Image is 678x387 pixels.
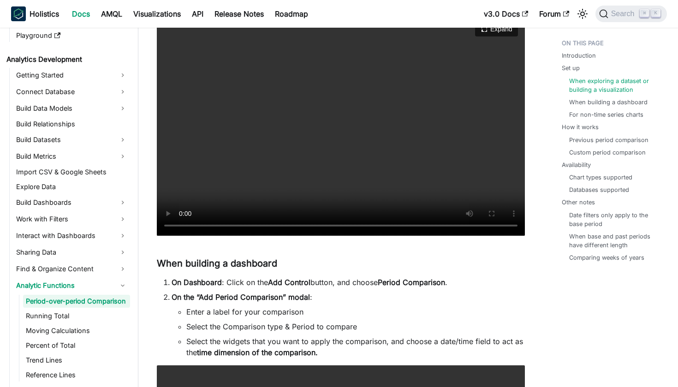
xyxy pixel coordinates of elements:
[66,6,95,21] a: Docs
[268,278,310,287] strong: Add Control
[478,6,534,21] a: v3.0 Docs
[569,185,629,194] a: Databases supported
[23,310,130,322] a: Running Total
[23,369,130,381] a: Reference Lines
[11,6,59,21] a: HolisticsHolistics
[13,195,130,210] a: Build Dashboards
[13,228,130,243] a: Interact with Dashboards
[13,166,130,179] a: Import CSV & Google Sheets
[186,336,525,358] li: Select the widgets that you want to apply the comparison, and choose a date/time field to act as the
[569,148,646,157] a: Custom period comparison
[13,212,130,226] a: Work with Filters
[128,6,186,21] a: Visualizations
[569,136,648,144] a: Previous period comparison
[13,101,130,116] a: Build Data Models
[23,339,130,352] a: Percent of Total
[172,292,310,302] strong: On the “Add Period Comparison” modal
[186,6,209,21] a: API
[209,6,269,21] a: Release Notes
[569,232,660,250] a: When base and past periods have different length
[569,211,660,228] a: Date filters only apply to the base period
[95,6,128,21] a: AMQL
[23,295,130,308] a: Period-over-period Comparison
[157,258,525,269] h3: When building a dashboard
[269,6,314,21] a: Roadmap
[595,6,667,22] button: Search (Command+K)
[13,149,130,164] a: Build Metrics
[172,277,525,288] li: : Click on the button, and choose .
[13,84,130,99] a: Connect Database
[23,324,130,337] a: Moving Calculations
[640,9,649,18] kbd: ⌘
[534,6,575,21] a: Forum
[562,161,591,169] a: Availability
[569,77,660,94] a: When exploring a dataset or building a visualization
[475,22,517,36] button: Expand video
[562,51,596,60] a: Introduction
[30,8,59,19] b: Holistics
[172,278,222,287] strong: On Dashboard
[13,29,130,42] a: Playground
[13,132,130,147] a: Build Datasets
[13,68,130,83] a: Getting Started
[4,53,130,66] a: Analytics Development
[378,278,445,287] strong: Period Comparison
[575,6,590,21] button: Switch between dark and light mode (currently light mode)
[562,64,580,72] a: Set up
[569,173,632,182] a: Chart types supported
[651,9,660,18] kbd: K
[11,6,26,21] img: Holistics
[157,15,525,236] video: Your browser does not support embedding video, but you can .
[186,321,525,332] li: Select the Comparison type & Period to compare
[13,262,130,276] a: Find & Organize Content
[562,123,599,131] a: How it works
[608,10,640,18] span: Search
[172,292,525,358] li: :
[13,245,130,260] a: Sharing Data
[23,354,130,367] a: Trend Lines
[562,198,595,207] a: Other notes
[569,253,644,262] a: Comparing weeks of years
[569,98,648,107] a: When building a dashboard
[13,118,130,131] a: Build Relationships
[13,180,130,193] a: Explore Data
[197,348,318,357] strong: time dimension of the comparison.
[13,278,130,293] a: Analytic Functions
[186,306,525,317] li: Enter a label for your comparison
[569,110,643,119] a: For non-time series charts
